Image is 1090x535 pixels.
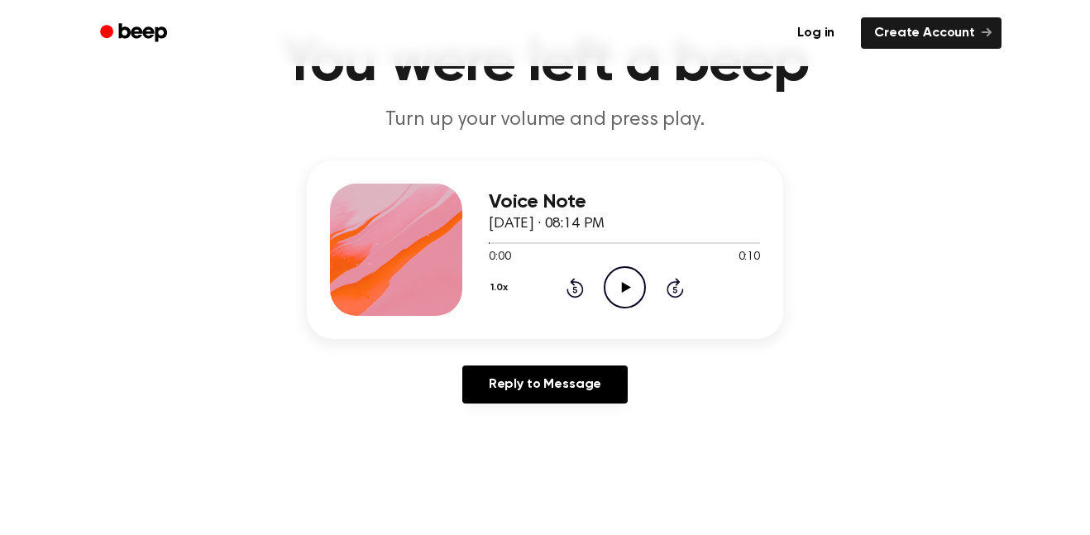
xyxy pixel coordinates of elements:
[489,217,605,232] span: [DATE] · 08:14 PM
[489,274,514,302] button: 1.0x
[861,17,1002,49] a: Create Account
[489,191,760,213] h3: Voice Note
[462,365,628,404] a: Reply to Message
[227,107,863,134] p: Turn up your volume and press play.
[781,14,851,52] a: Log in
[489,249,510,266] span: 0:00
[739,249,760,266] span: 0:10
[88,17,182,50] a: Beep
